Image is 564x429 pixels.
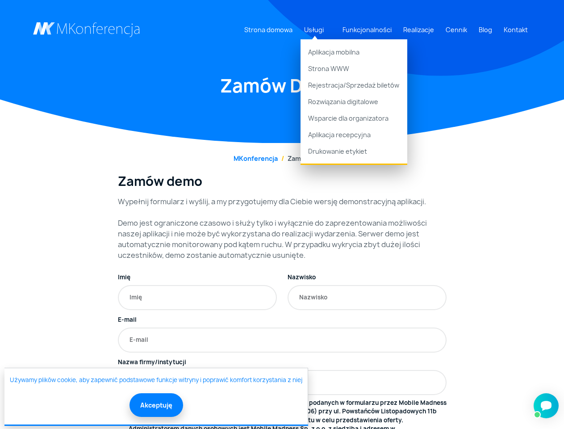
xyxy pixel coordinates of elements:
[10,376,302,385] a: Używamy plików cookie, aby zapewnić podstawowe funkcje witryny i poprawić komfort korzystania z niej
[118,285,277,310] input: Imię
[442,21,471,38] a: Cennik
[278,154,330,163] li: Zamów DEMO
[500,21,531,38] a: Kontakt
[118,315,137,324] label: E-mail
[301,21,327,38] a: Usługi
[534,393,559,418] iframe: Smartsupp widget button
[301,143,407,164] a: Drukowanie etykiet
[400,21,438,38] a: Realizacje
[130,393,183,417] button: Akceptuję
[301,60,407,77] a: Strona WWW
[118,273,130,282] label: Imię
[288,273,316,282] label: Nazwisko
[301,39,407,60] a: Aplikacja mobilna
[118,358,186,367] label: Nazwa firmy/instytucji
[118,328,447,353] input: E-mail
[33,74,531,98] h1: Zamów DEMO
[118,218,447,261] p: Demo jest ograniczone czasowo i służy tylko i wyłącznie do zaprezentowania możliwości naszej apli...
[475,21,496,38] a: Blog
[118,174,447,189] h3: Zamów demo
[33,154,531,163] nav: breadcrumb
[301,110,407,126] a: Wsparcie dla organizatora
[301,93,407,110] a: Rozwiązania digitalowe
[241,21,296,38] a: Strona domowa
[234,154,278,163] a: MKonferencja
[288,285,447,310] input: Nazwisko
[301,126,407,143] a: Aplikacja recepcyjna
[301,77,407,93] a: Rejestracja/Sprzedaż biletów
[339,21,395,38] a: Funkcjonalności
[118,196,447,207] p: Wypełnij formularz i wyślij, a my przygotujemy dla Ciebie wersję demonstracyjną aplikacji.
